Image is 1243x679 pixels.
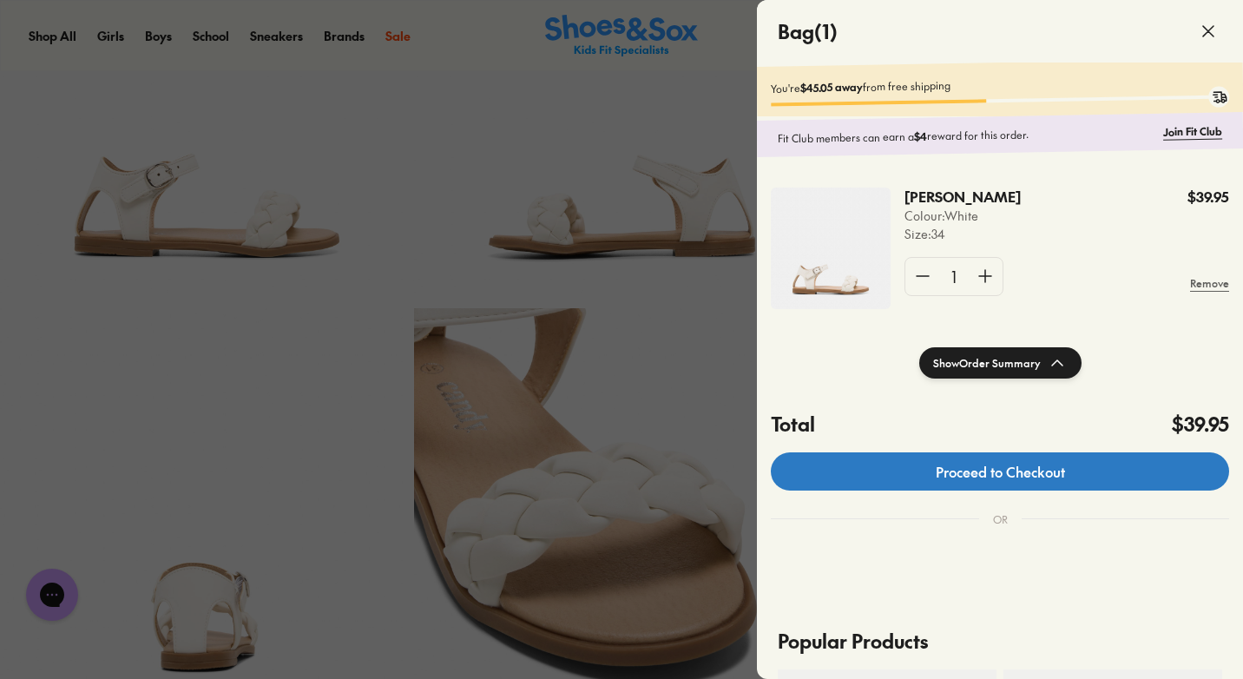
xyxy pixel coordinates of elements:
b: $45.05 away [800,80,863,95]
img: 4-558106.jpg [771,188,891,309]
p: Size : 34 [904,225,1021,243]
p: Colour: White [904,207,1021,225]
button: ShowOrder Summary [919,347,1082,379]
p: [PERSON_NAME] [904,188,997,207]
p: You're from free shipping [771,72,1229,96]
a: Join Fit Club [1163,123,1222,140]
h4: $39.95 [1172,410,1229,438]
h4: Bag ( 1 ) [778,17,838,46]
div: OR [979,498,1022,541]
h4: Total [771,410,815,438]
p: Popular Products [778,613,1222,669]
p: $39.95 [1187,188,1229,207]
iframe: PayPal-paypal [771,562,1229,609]
button: Gorgias live chat [9,6,61,58]
a: Proceed to Checkout [771,452,1229,491]
p: Fit Club members can earn a reward for this order. [778,124,1156,147]
div: 1 [940,258,968,295]
b: $4 [914,129,927,142]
